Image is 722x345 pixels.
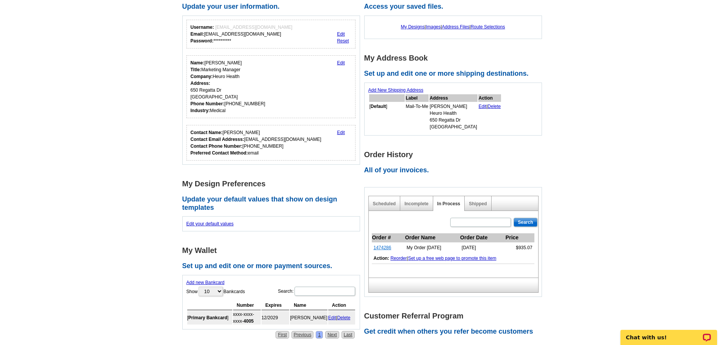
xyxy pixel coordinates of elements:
[191,38,214,44] strong: Password:
[328,301,355,310] th: Action
[364,328,546,336] h2: Get credit when others you refer become customers
[364,166,546,175] h2: All of your invoices.
[186,286,245,297] label: Show Bankcards
[262,311,289,325] td: 12/2029
[371,104,386,109] b: Default
[233,311,261,325] td: xxxx-xxxx-xxxx-
[368,87,423,93] a: Add New Shipping Address
[337,31,345,37] a: Edit
[373,201,396,206] a: Scheduled
[191,67,201,72] strong: Title:
[316,331,323,339] a: 1
[191,130,223,135] strong: Contact Name:
[290,301,327,310] th: Name
[505,233,534,242] th: Price
[186,20,356,48] div: Your login information.
[328,315,336,320] a: Edit
[471,24,505,30] a: Route Selections
[191,150,248,156] strong: Preferred Contact Method:
[191,129,321,156] div: [PERSON_NAME] [EMAIL_ADDRESS][DOMAIN_NAME] [PHONE_NUMBER] email
[406,94,429,102] th: Label
[199,287,223,296] select: ShowBankcards
[191,81,210,86] strong: Address:
[182,247,364,254] h1: My Wallet
[191,144,243,149] strong: Contact Phone Number:
[233,301,261,310] th: Number
[341,331,355,339] a: Last
[186,280,225,285] a: Add new Bankcard
[478,103,501,131] td: |
[364,3,546,11] h2: Access your saved files.
[215,25,292,30] span: [EMAIL_ADDRESS][DOMAIN_NAME]
[188,315,227,320] b: Primary Bankcard
[276,331,289,339] a: First
[337,60,345,66] a: Edit
[186,55,356,118] div: Your personal details.
[404,201,428,206] a: Incomplete
[429,94,478,102] th: Address
[442,24,470,30] a: Address Files
[437,201,460,206] a: In Process
[262,301,289,310] th: Expires
[186,125,356,161] div: Who should we contact regarding order issues?
[479,104,487,109] a: Edit
[290,311,327,325] td: [PERSON_NAME]
[186,221,234,226] a: Edit your default values
[191,74,213,79] strong: Company:
[390,256,407,261] a: Reorder
[325,331,339,339] a: Next
[369,103,405,131] td: [ ]
[372,233,405,242] th: Order #
[405,233,460,242] th: Order Name
[426,24,440,30] a: Images
[374,245,392,250] a: 1474286
[488,104,501,109] a: Delete
[278,286,356,297] label: Search:
[478,94,501,102] th: Action
[368,20,538,34] div: | | |
[505,242,534,253] td: $935.07
[372,253,534,264] td: |
[191,31,204,37] strong: Email:
[337,315,351,320] a: Delete
[460,242,505,253] td: [DATE]
[187,311,232,325] td: [ ]
[337,130,345,135] a: Edit
[182,262,364,270] h2: Set up and edit one or more payment sources.
[182,3,364,11] h2: Update your user information.
[191,108,210,113] strong: Industry:
[401,24,425,30] a: My Designs
[291,331,314,339] a: Previous
[244,318,254,324] strong: 4005
[514,218,537,227] input: Search
[408,256,496,261] a: Set up a free web page to promote this item
[364,70,546,78] h2: Set up and edit one or more shipping destinations.
[429,103,478,131] td: [PERSON_NAME] Heuro Health 650 Regatta Dr [GEOGRAPHIC_DATA]
[405,242,460,253] td: My Order [DATE]
[182,195,364,212] h2: Update your default values that show on design templates
[191,101,224,106] strong: Phone Number:
[406,103,429,131] td: Mail-To-Me
[364,312,546,320] h1: Customer Referral Program
[191,60,205,66] strong: Name:
[364,151,546,159] h1: Order History
[191,25,214,30] strong: Username:
[469,201,487,206] a: Shipped
[337,38,349,44] a: Reset
[328,311,355,325] td: |
[191,137,244,142] strong: Contact Email Addresss:
[182,180,364,188] h1: My Design Preferences
[616,321,722,345] iframe: LiveChat chat widget
[191,59,265,114] div: [PERSON_NAME] Marketing Manager Heuro Health 650 Regatta Dr [GEOGRAPHIC_DATA] [PHONE_NUMBER] Medical
[294,287,355,296] input: Search:
[374,256,389,261] b: Action:
[460,233,505,242] th: Order Date
[364,54,546,62] h1: My Address Book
